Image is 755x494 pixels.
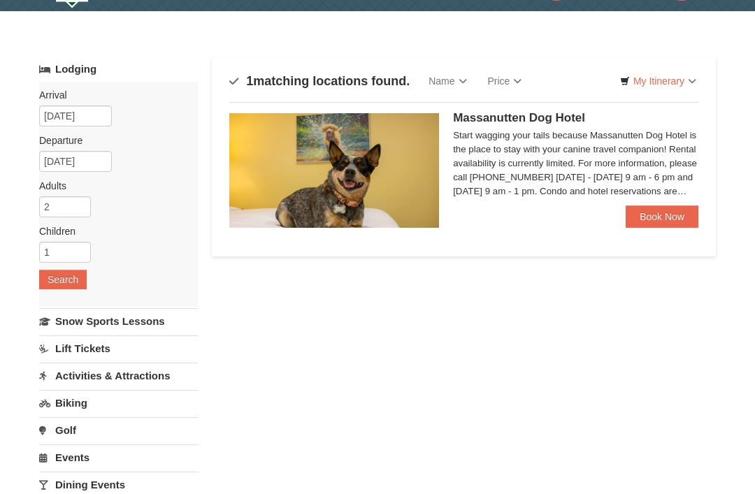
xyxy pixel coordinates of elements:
[477,67,533,95] a: Price
[39,270,87,289] button: Search
[453,129,698,198] div: Start wagging your tails because Massanutten Dog Hotel is the place to stay with your canine trav...
[39,363,198,388] a: Activities & Attractions
[453,111,585,124] span: Massanutten Dog Hotel
[39,224,187,238] label: Children
[611,71,705,92] a: My Itinerary
[39,417,198,443] a: Golf
[229,113,439,228] img: 27428181-5-81c892a3.jpg
[39,390,198,416] a: Biking
[39,308,198,334] a: Snow Sports Lessons
[418,67,477,95] a: Name
[229,74,410,88] h4: matching locations found.
[39,335,198,361] a: Lift Tickets
[39,444,198,470] a: Events
[246,74,253,88] span: 1
[39,57,198,82] a: Lodging
[39,133,187,147] label: Departure
[626,205,698,228] a: Book Now
[39,88,187,102] label: Arrival
[39,179,187,193] label: Adults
